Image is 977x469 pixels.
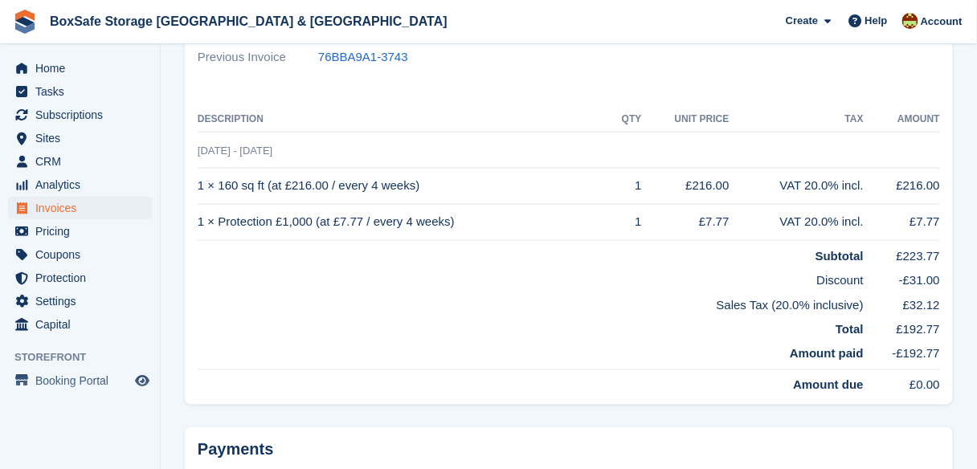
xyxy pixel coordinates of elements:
[198,290,864,315] td: Sales Tax (20.0% inclusive)
[318,48,408,67] a: 76BBA9A1-3743
[13,10,37,34] img: stora-icon-8386f47178a22dfd0bd8f6a31ec36ba5ce8667c1dd55bd0f319d3a0aa187defe.svg
[198,107,610,133] th: Description
[864,204,940,240] td: £7.77
[8,290,152,312] a: menu
[8,197,152,219] a: menu
[35,173,132,196] span: Analytics
[864,107,940,133] th: Amount
[864,240,940,265] td: £223.77
[786,13,818,29] span: Create
[864,339,940,370] td: -£192.77
[8,313,152,336] a: menu
[8,127,152,149] a: menu
[642,168,730,204] td: £216.00
[610,107,642,133] th: QTY
[198,145,272,157] span: [DATE] - [DATE]
[8,267,152,289] a: menu
[8,369,152,392] a: menu
[198,168,610,204] td: 1 × 160 sq ft (at £216.00 / every 4 weeks)
[8,80,152,103] a: menu
[133,371,152,390] a: Preview store
[35,290,132,312] span: Settings
[902,13,918,29] img: Kim
[864,370,940,395] td: £0.00
[8,150,152,173] a: menu
[35,369,132,392] span: Booking Portal
[730,213,864,231] div: VAT 20.0% incl.
[35,57,132,80] span: Home
[35,127,132,149] span: Sites
[610,204,642,240] td: 1
[921,14,963,30] span: Account
[198,440,940,460] h2: Payments
[35,104,132,126] span: Subscriptions
[35,243,132,266] span: Coupons
[865,13,888,29] span: Help
[14,349,160,365] span: Storefront
[198,48,318,67] span: Previous Invoice
[198,204,610,240] td: 1 × Protection £1,000 (at £7.77 / every 4 weeks)
[35,313,132,336] span: Capital
[35,267,132,289] span: Protection
[730,107,864,133] th: Tax
[198,265,864,290] td: Discount
[642,107,730,133] th: Unit Price
[642,204,730,240] td: £7.77
[8,220,152,243] a: menu
[816,249,864,263] strong: Subtotal
[790,347,864,361] strong: Amount paid
[864,265,940,290] td: -£31.00
[8,173,152,196] a: menu
[793,378,864,392] strong: Amount due
[864,314,940,339] td: £192.77
[35,150,132,173] span: CRM
[8,243,152,266] a: menu
[8,104,152,126] a: menu
[35,80,132,103] span: Tasks
[864,290,940,315] td: £32.12
[864,168,940,204] td: £216.00
[8,57,152,80] a: menu
[610,168,642,204] td: 1
[43,8,454,35] a: BoxSafe Storage [GEOGRAPHIC_DATA] & [GEOGRAPHIC_DATA]
[836,322,864,336] strong: Total
[35,197,132,219] span: Invoices
[35,220,132,243] span: Pricing
[730,177,864,195] div: VAT 20.0% incl.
